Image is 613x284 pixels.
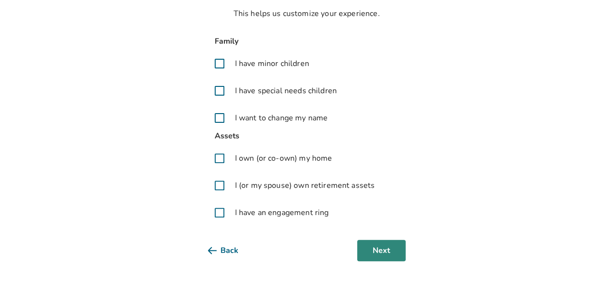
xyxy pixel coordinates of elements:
span: Family [208,35,406,48]
span: I (or my spouse) own retirement assets [235,180,375,191]
span: I have minor children [235,58,309,69]
span: I have special needs children [235,85,337,97]
p: This helps us customize your experience. [208,8,406,19]
span: I want to change my name [235,112,328,124]
span: I have an engagement ring [235,207,329,218]
span: I own (or co-own) my home [235,152,332,164]
iframe: Chat Widget [565,237,613,284]
span: Assets [208,130,406,143]
button: Back [208,240,254,261]
button: Next [357,240,406,261]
